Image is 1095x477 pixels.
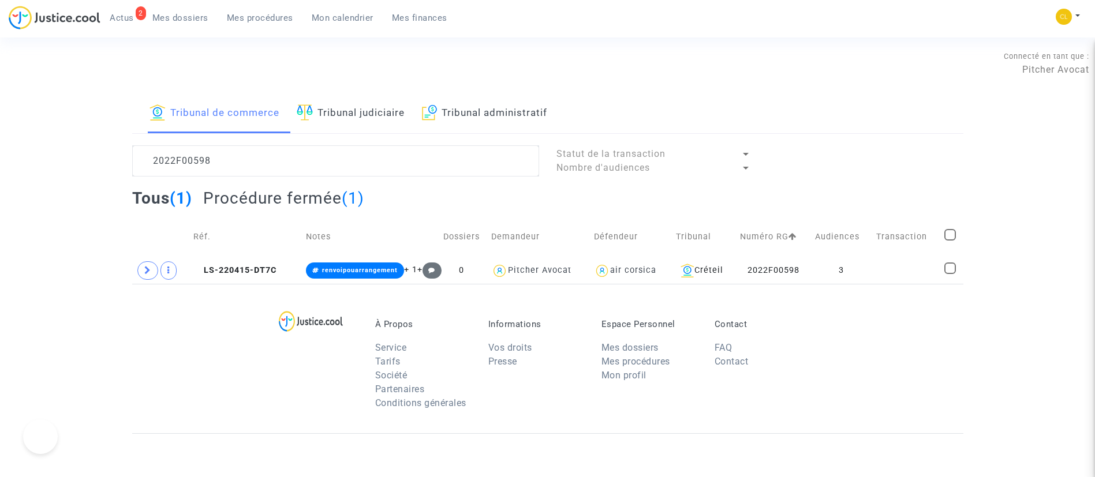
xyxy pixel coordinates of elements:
iframe: Help Scout Beacon - Open [23,419,58,454]
a: Mes dossiers [143,9,218,27]
a: Tribunal de commerce [150,94,279,133]
div: 2 [136,6,146,20]
td: 0 [436,257,487,284]
span: Mon calendrier [312,13,373,23]
a: Mes finances [383,9,457,27]
a: Partenaires [375,384,425,395]
span: Actus [110,13,134,23]
a: Tribunal administratif [422,94,548,133]
a: Conditions générales [375,397,466,408]
a: FAQ [715,342,733,353]
td: Demandeur [487,216,589,257]
td: Dossiers [436,216,487,257]
h2: Procédure fermée [203,188,364,208]
td: Audiences [811,216,872,257]
span: + [417,265,442,275]
img: icon-banque.svg [681,264,694,277]
a: Presse [488,356,517,367]
img: icon-faciliter-sm.svg [297,104,313,121]
img: 6fca9af68d76bfc0a5525c74dfee314f [1056,9,1072,25]
img: icon-archive.svg [422,104,438,121]
span: Connecté en tant que : [1004,52,1089,61]
a: Mes procédures [601,356,670,367]
a: 2Actus [100,9,143,27]
span: Mes finances [392,13,447,23]
a: Service [375,342,407,353]
div: Pitcher Avocat [508,265,571,275]
td: 2022F00598 [736,257,811,284]
td: Tribunal [672,216,736,257]
img: logo-lg.svg [279,311,343,332]
a: Mon calendrier [302,9,383,27]
h2: Tous [132,188,192,208]
td: Notes [302,216,436,257]
a: Contact [715,356,749,367]
img: jc-logo.svg [9,6,100,29]
td: 3 [811,257,872,284]
td: Réf. [189,216,302,257]
span: Statut de la transaction [556,148,666,159]
span: renvoipouarrangement [322,266,398,274]
a: Mon profil [601,370,646,381]
a: Tarifs [375,356,401,367]
p: Informations [488,319,584,329]
a: Société [375,370,408,381]
p: Espace Personnel [601,319,697,329]
p: À Propos [375,319,471,329]
p: Contact [715,319,810,329]
a: Mes procédures [218,9,302,27]
span: Mes procédures [227,13,293,23]
td: Transaction [872,216,940,257]
div: Créteil [676,264,732,277]
span: Nombre d'audiences [556,162,650,173]
div: air corsica [610,265,656,275]
span: (1) [170,189,192,208]
span: (1) [342,189,364,208]
a: Vos droits [488,342,532,353]
span: + 1 [404,265,417,275]
a: Mes dossiers [601,342,659,353]
img: icon-user.svg [594,262,611,279]
img: icon-banque.svg [150,104,166,121]
span: Mes dossiers [152,13,208,23]
td: Défendeur [590,216,672,257]
img: icon-user.svg [491,262,508,279]
a: Tribunal judiciaire [297,94,405,133]
span: LS-220415-DT7C [193,265,276,275]
td: Numéro RG [736,216,811,257]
